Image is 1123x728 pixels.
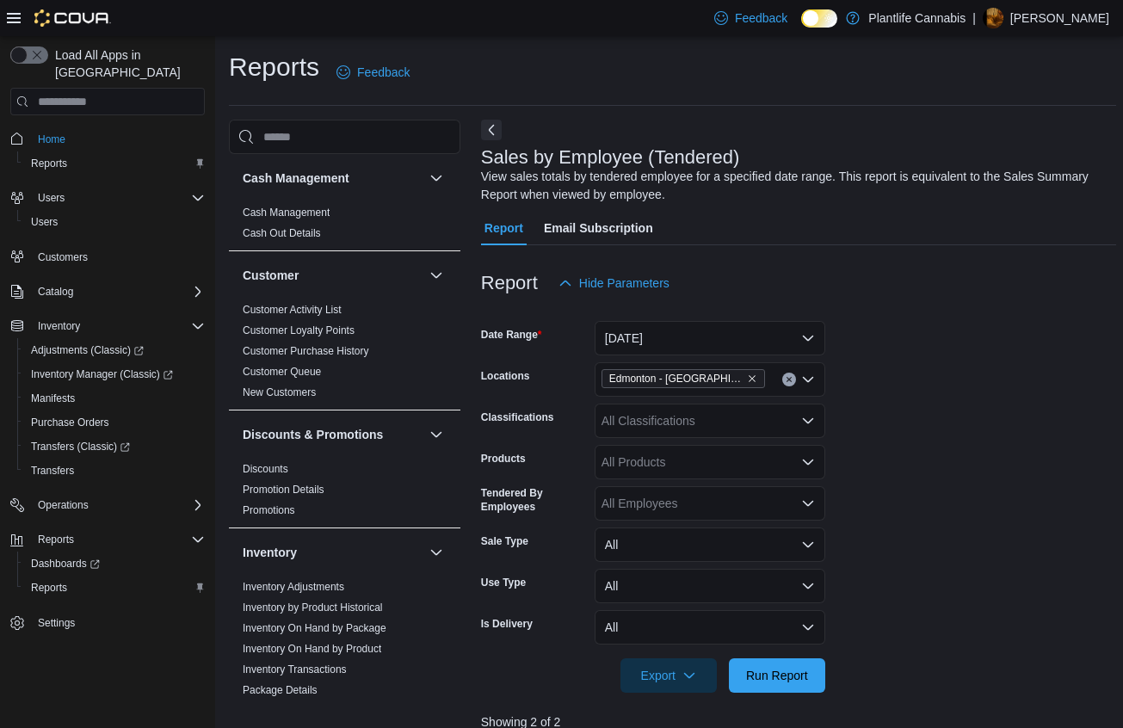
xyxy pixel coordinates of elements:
p: Plantlife Cannabis [868,8,966,28]
span: Reports [38,533,74,546]
div: Cash Management [229,202,460,250]
span: Edmonton - Windermere Crossing [602,369,765,388]
h3: Cash Management [243,170,349,187]
span: Reports [24,153,205,174]
span: Inventory Manager (Classic) [31,367,173,381]
a: Inventory Adjustments [243,581,344,593]
button: Manifests [17,386,212,410]
label: Products [481,452,526,466]
span: Purchase Orders [24,412,205,433]
a: Transfers [24,460,81,481]
h3: Sales by Employee (Tendered) [481,147,740,168]
span: Report [484,211,523,245]
a: Customer Queue [243,366,321,378]
span: Inventory [38,319,80,333]
span: Inventory On Hand by Product [243,642,381,656]
span: Package Details [243,683,318,697]
button: Open list of options [801,414,815,428]
button: Inventory [243,544,423,561]
a: Promotion Details [243,484,324,496]
button: Settings [3,610,212,635]
a: Adjustments (Classic) [17,338,212,362]
button: Purchase Orders [17,410,212,435]
span: Inventory by Product Historical [243,601,383,614]
nav: Complex example [10,119,205,680]
h3: Customer [243,267,299,284]
span: Dashboards [24,553,205,574]
span: Operations [38,498,89,512]
span: Users [31,215,58,229]
button: Transfers [17,459,212,483]
a: Reports [24,577,74,598]
div: Discounts & Promotions [229,459,460,527]
span: Customers [31,246,205,268]
button: Reports [31,529,81,550]
span: Transfers (Classic) [24,436,205,457]
span: Customer Loyalty Points [243,324,355,337]
span: Home [31,127,205,149]
button: Operations [3,493,212,517]
span: Reports [24,577,205,598]
span: Settings [38,616,75,630]
label: Use Type [481,576,526,589]
a: Feedback [330,55,416,89]
button: Reports [17,576,212,600]
button: Open list of options [801,455,815,469]
span: Run Report [746,667,808,684]
a: Dashboards [24,553,107,574]
button: Catalog [3,280,212,304]
span: Transfers (Classic) [31,440,130,453]
a: Home [31,129,72,150]
span: Email Subscription [544,211,653,245]
button: Discounts & Promotions [243,426,423,443]
a: Inventory On Hand by Product [243,643,381,655]
a: Inventory Manager (Classic) [17,362,212,386]
span: New Customers [243,386,316,399]
button: Inventory [426,542,447,563]
a: Transfers (Classic) [17,435,212,459]
span: Promotion Details [243,483,324,497]
span: Users [31,188,205,208]
span: Catalog [31,281,205,302]
a: Manifests [24,388,82,409]
button: Cash Management [243,170,423,187]
span: Reports [31,157,67,170]
a: Inventory Manager (Classic) [24,364,180,385]
a: New Customers [243,386,316,398]
a: Dashboards [17,552,212,576]
a: Promotions [243,504,295,516]
span: Cash Out Details [243,226,321,240]
button: Reports [17,151,212,176]
button: Inventory [3,314,212,338]
button: [DATE] [595,321,825,355]
span: Reports [31,529,205,550]
a: Inventory On Hand by Package [243,622,386,634]
button: Customers [3,244,212,269]
a: Reports [24,153,74,174]
span: Export [631,658,707,693]
div: View sales totals by tendered employee for a specified date range. This report is equivalent to t... [481,168,1108,204]
button: Customer [426,265,447,286]
span: Dashboards [31,557,100,571]
button: Clear input [782,373,796,386]
span: Inventory Adjustments [243,580,344,594]
img: Cova [34,9,111,27]
span: Load All Apps in [GEOGRAPHIC_DATA] [48,46,205,81]
span: Catalog [38,285,73,299]
span: Home [38,133,65,146]
button: Users [3,186,212,210]
span: Customer Purchase History [243,344,369,358]
button: Open list of options [801,497,815,510]
input: Dark Mode [801,9,837,28]
span: Edmonton - [GEOGRAPHIC_DATA] [609,370,744,387]
a: Transfers (Classic) [24,436,137,457]
a: Users [24,212,65,232]
a: Cash Management [243,207,330,219]
a: Package Details [243,684,318,696]
button: Next [481,120,502,140]
button: All [595,527,825,562]
span: Users [38,191,65,205]
span: Promotions [243,503,295,517]
span: Discounts [243,462,288,476]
